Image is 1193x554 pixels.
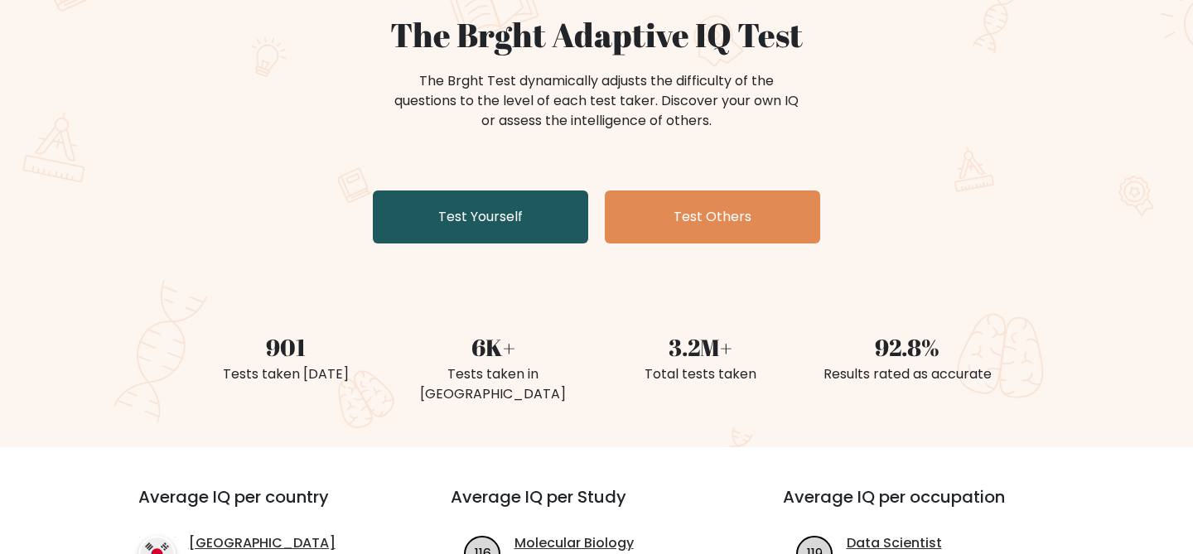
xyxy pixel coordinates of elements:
a: Test Yourself [373,190,588,243]
div: 6K+ [399,330,587,364]
div: 901 [192,330,379,364]
div: Tests taken [DATE] [192,364,379,384]
h1: The Brght Adaptive IQ Test [192,15,1001,55]
h3: Average IQ per country [138,487,391,527]
div: Total tests taken [606,364,794,384]
div: Tests taken in [GEOGRAPHIC_DATA] [399,364,587,404]
h3: Average IQ per occupation [783,487,1075,527]
a: Data Scientist [847,533,942,553]
a: Molecular Biology [514,533,634,553]
h3: Average IQ per Study [451,487,743,527]
div: Results rated as accurate [814,364,1001,384]
a: Test Others [605,190,820,243]
a: [GEOGRAPHIC_DATA] [189,533,336,553]
div: 92.8% [814,330,1001,364]
div: The Brght Test dynamically adjusts the difficulty of the questions to the level of each test take... [389,71,804,131]
div: 3.2M+ [606,330,794,364]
